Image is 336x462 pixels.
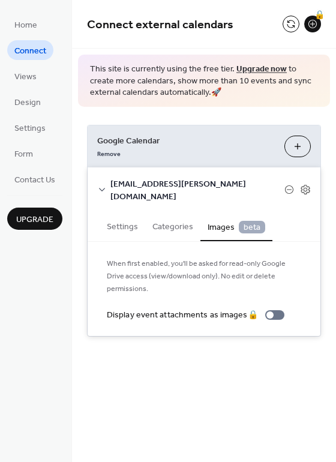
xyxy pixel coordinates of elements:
[7,66,44,86] a: Views
[7,169,62,189] a: Contact Us
[236,61,287,77] a: Upgrade now
[14,71,37,83] span: Views
[200,212,272,241] button: Images beta
[7,208,62,230] button: Upgrade
[145,212,200,239] button: Categories
[97,134,275,147] span: Google Calendar
[7,40,53,60] a: Connect
[107,257,301,295] span: When first enabled, you'll be asked for read-only Google Drive access (view/download only). No ed...
[14,148,33,161] span: Form
[14,174,55,187] span: Contact Us
[7,14,44,34] a: Home
[87,13,233,37] span: Connect external calendars
[90,64,318,99] span: This site is currently using the free tier. to create more calendars, show more than 10 events an...
[14,45,46,58] span: Connect
[16,214,53,226] span: Upgrade
[14,122,46,135] span: Settings
[7,92,48,112] a: Design
[239,221,265,233] span: beta
[14,19,37,32] span: Home
[208,221,265,234] span: Images
[7,118,53,137] a: Settings
[110,178,284,203] span: [EMAIL_ADDRESS][PERSON_NAME][DOMAIN_NAME]
[7,143,40,163] a: Form
[97,149,121,158] span: Remove
[100,212,145,239] button: Settings
[14,97,41,109] span: Design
